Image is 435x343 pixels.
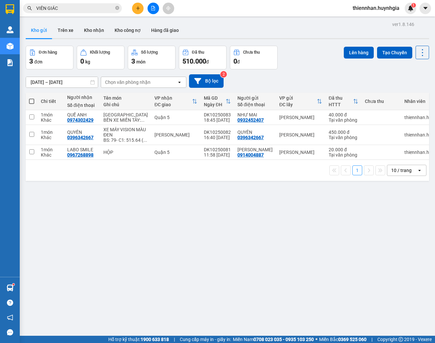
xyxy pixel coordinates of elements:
[103,117,148,123] div: BẾN XE MIỀN TÂY: TX GIAO
[279,102,317,107] div: ĐC lấy
[325,93,362,110] th: Toggle SortBy
[204,147,231,152] div: DK10250081
[67,112,97,117] div: QUẾ ANH
[128,46,176,69] button: Số lượng3món
[411,3,416,8] sup: 1
[136,59,146,64] span: món
[204,135,231,140] div: 16:40 [DATE]
[329,147,358,152] div: 20.000 đ
[204,102,226,107] div: Ngày ĐH
[398,337,403,342] span: copyright
[237,59,240,64] span: đ
[154,115,197,120] div: Quận 5
[201,93,234,110] th: Toggle SortBy
[103,102,148,107] div: Ghi chú
[7,300,13,306] span: question-circle
[26,46,73,69] button: Đơn hàng3đơn
[131,57,135,65] span: 3
[365,99,398,104] div: Chưa thu
[329,95,353,101] div: Đã thu
[115,6,119,10] span: close-circle
[329,102,353,107] div: HTTT
[329,135,358,140] div: Tại văn phòng
[39,50,57,55] div: Đơn hàng
[279,95,317,101] div: VP gửi
[279,150,322,155] div: [PERSON_NAME]
[141,337,169,342] strong: 1900 633 818
[67,130,97,135] div: QUYÊN
[254,337,314,342] strong: 0708 023 035 - 0935 103 250
[41,135,61,140] div: Khác
[233,336,314,343] span: Miền Nam
[79,22,109,38] button: Kho nhận
[154,95,192,101] div: VP nhận
[204,95,226,101] div: Mã GD
[420,3,431,14] button: caret-down
[7,314,13,321] span: notification
[204,130,231,135] div: DK10250082
[67,152,94,158] div: 0967268898
[103,150,148,155] div: HỘP
[279,115,322,120] div: [PERSON_NAME]
[7,59,14,66] img: solution-icon
[237,117,264,123] div: 0932452407
[7,26,14,33] img: warehouse-icon
[237,95,273,101] div: Người gửi
[41,130,61,135] div: 1 món
[319,336,367,343] span: Miền Bắc
[422,5,428,11] span: caret-down
[179,46,227,69] button: Đã thu510.000đ
[26,77,98,87] input: Select a date range.
[36,5,114,12] input: Tìm tên, số ĐT hoặc mã đơn
[237,152,264,158] div: 0914004887
[141,117,145,123] span: ...
[41,112,61,117] div: 1 món
[180,336,231,343] span: Cung cấp máy in - giấy in:
[233,57,237,65] span: 0
[220,71,227,78] sup: 2
[230,46,278,69] button: Chưa thu0đ
[6,4,14,14] img: logo-vxr
[329,130,358,135] div: 450.000 đ
[90,50,110,55] div: Khối lượng
[417,168,422,173] svg: open
[174,336,175,343] span: |
[80,57,84,65] span: 0
[115,5,119,12] span: close-circle
[85,59,90,64] span: kg
[67,135,94,140] div: 0396342667
[105,79,150,86] div: Chọn văn phòng nhận
[151,93,201,110] th: Toggle SortBy
[103,137,148,143] div: BS: 79- C1: 515.64 ( KÈM KHÓA)
[237,135,264,140] div: 0396342667
[391,167,412,174] div: 10 / trang
[13,283,14,285] sup: 1
[67,147,97,152] div: LABO SMILE
[204,152,231,158] div: 11:58 [DATE]
[146,22,184,38] button: Hàng đã giao
[204,117,231,123] div: 18:45 [DATE]
[408,5,414,11] img: icon-new-feature
[154,150,197,155] div: Quận 5
[41,117,61,123] div: Khác
[315,338,317,341] span: ⚪️
[103,112,148,117] div: TX
[377,47,412,59] button: Tạo Chuyến
[148,3,159,14] button: file-add
[52,22,79,38] button: Trên xe
[132,3,144,14] button: plus
[329,152,358,158] div: Tại văn phòng
[151,6,155,11] span: file-add
[26,22,52,38] button: Kho gửi
[279,132,322,137] div: [PERSON_NAME]
[237,112,273,117] div: NHƯ MAI
[206,59,209,64] span: đ
[41,147,61,152] div: 1 món
[67,103,97,108] div: Số điện thoại
[27,6,32,11] span: search
[344,47,374,59] button: Lên hàng
[243,50,260,55] div: Chưa thu
[154,132,197,137] div: [PERSON_NAME]
[329,117,358,123] div: Tại văn phòng
[204,112,231,117] div: DK10250083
